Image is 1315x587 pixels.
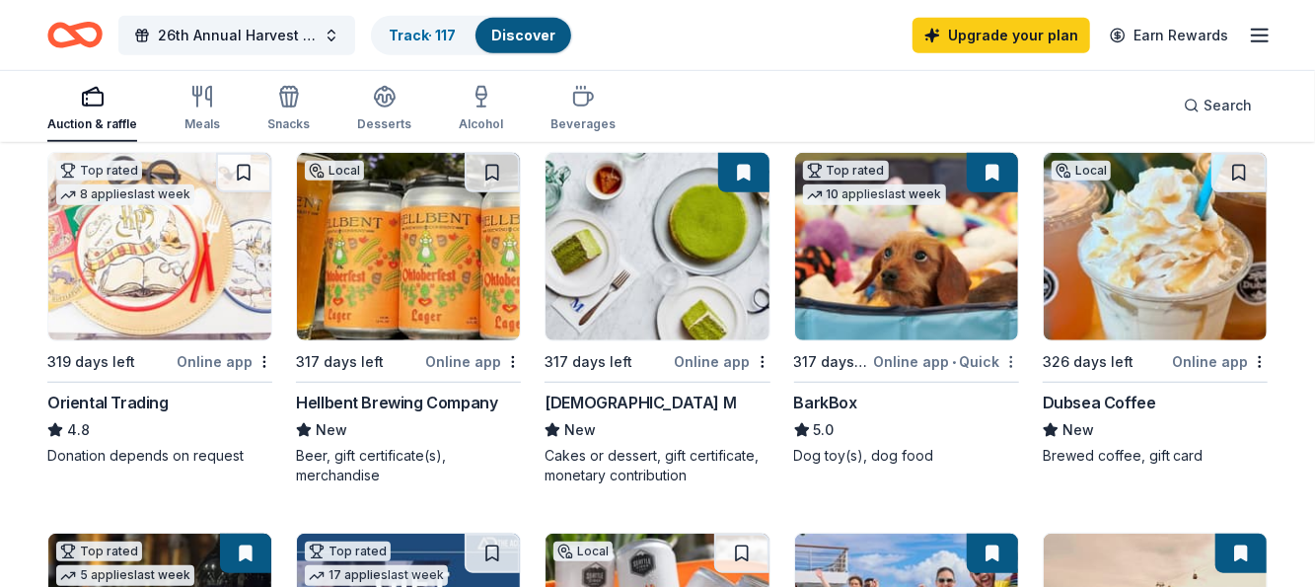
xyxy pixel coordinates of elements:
div: 10 applies last week [803,184,946,205]
div: Local [305,161,364,181]
div: 317 days left [794,350,869,374]
div: Local [553,542,613,561]
div: Top rated [56,161,142,181]
div: Beverages [550,116,616,132]
button: Desserts [357,77,411,142]
img: Image for Hellbent Brewing Company [297,153,520,340]
div: Online app [425,349,521,374]
div: 17 applies last week [305,565,448,586]
button: Search [1168,86,1268,125]
button: Track· 117Discover [371,16,573,55]
a: Home [47,12,103,58]
div: Meals [184,116,220,132]
div: Top rated [803,161,889,181]
button: Snacks [267,77,310,142]
div: Online app [177,349,272,374]
div: 317 days left [545,350,632,374]
a: Earn Rewards [1098,18,1240,53]
div: Beer, gift certificate(s), merchandise [296,446,521,485]
div: Desserts [357,116,411,132]
span: New [316,418,347,442]
div: Online app [1172,349,1268,374]
div: Dog toy(s), dog food [794,446,1019,466]
div: Snacks [267,116,310,132]
a: Image for Oriental TradingTop rated8 applieslast week319 days leftOnline appOriental Trading4.8Do... [47,152,272,466]
a: Image for Dubsea CoffeeLocal326 days leftOnline appDubsea CoffeeNewBrewed coffee, gift card [1043,152,1268,466]
button: 26th Annual Harvest Dinner & Auction [118,16,355,55]
div: Online app Quick [873,349,1019,374]
div: Auction & raffle [47,116,137,132]
a: Image for BarkBoxTop rated10 applieslast week317 days leftOnline app•QuickBarkBox5.0Dog toy(s), d... [794,152,1019,466]
div: BarkBox [794,391,857,414]
span: 26th Annual Harvest Dinner & Auction [158,24,316,47]
div: Local [1052,161,1111,181]
span: 5.0 [814,418,835,442]
div: 5 applies last week [56,565,194,586]
button: Alcohol [459,77,503,142]
div: Oriental Trading [47,391,169,414]
img: Image for Oriental Trading [48,153,271,340]
a: Upgrade your plan [913,18,1090,53]
img: Image for Dubsea Coffee [1044,153,1267,340]
div: Alcohol [459,116,503,132]
div: 319 days left [47,350,135,374]
div: 8 applies last week [56,184,194,205]
div: Online app [675,349,770,374]
div: Cakes or dessert, gift certificate, monetary contribution [545,446,769,485]
a: Discover [491,27,555,43]
div: Top rated [305,542,391,561]
span: • [952,354,956,370]
div: Donation depends on request [47,446,272,466]
button: Meals [184,77,220,142]
div: Top rated [56,542,142,561]
a: Track· 117 [389,27,456,43]
div: [DEMOGRAPHIC_DATA] M [545,391,736,414]
a: Image for Hellbent Brewing CompanyLocal317 days leftOnline appHellbent Brewing CompanyNewBeer, gi... [296,152,521,485]
div: 317 days left [296,350,384,374]
img: Image for Lady M [546,153,768,340]
div: Hellbent Brewing Company [296,391,497,414]
a: Image for Lady M317 days leftOnline app[DEMOGRAPHIC_DATA] MNewCakes or dessert, gift certificate,... [545,152,769,485]
img: Image for BarkBox [795,153,1018,340]
span: 4.8 [67,418,90,442]
button: Beverages [550,77,616,142]
span: Search [1204,94,1252,117]
button: Auction & raffle [47,77,137,142]
span: New [564,418,596,442]
div: Brewed coffee, gift card [1043,446,1268,466]
div: Dubsea Coffee [1043,391,1156,414]
div: 326 days left [1043,350,1133,374]
span: New [1062,418,1094,442]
